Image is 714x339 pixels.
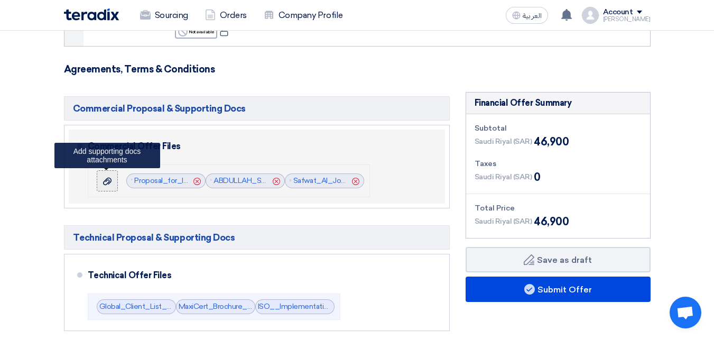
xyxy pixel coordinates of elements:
[475,158,642,169] div: Taxes
[99,302,250,311] a: Global_Client_List_FYR_1755166599023.pdf
[523,12,542,20] span: العربية
[88,134,432,159] div: Commercial Offer Files
[179,302,313,311] a: MaxiCert_Brochure_1755166605324.pdf
[534,169,541,185] span: 0
[475,203,642,214] div: Total Price
[54,143,160,168] div: Add supporting docs attachments
[466,277,651,302] button: Submit Offer
[134,176,400,185] a: Proposal_for_ISO__Onsite__Cenomi_Centers_KSA_Ref_1755159259499.pdf
[64,63,651,75] h3: Agreements, Terms & Conditions
[475,171,532,182] span: Saudi Riyal (SAR)
[475,123,642,134] div: Subtotal
[534,134,569,150] span: 46,900
[670,297,701,328] a: Open chat
[603,8,633,17] div: Account
[64,96,450,121] h5: Commercial Proposal & Supporting Docs
[255,4,351,27] a: Company Profile
[582,7,599,24] img: profile_test.png
[475,216,532,227] span: Saudi Riyal (SAR)
[293,176,523,185] a: Safwat_Al_Jouf_Agriculture_Company__ISO__1755166636924.pdf
[506,7,548,24] button: العربية
[466,247,651,272] button: Save as draft
[175,25,217,39] div: Not available
[214,176,498,185] a: ABDULLAH_SALEH_AL_BILAL_TRADING_COMPANY_ISO____1755166636525.pdf
[197,4,255,27] a: Orders
[258,302,460,311] a: ISO__Implementation_Roadmap_OBS_1755166664380.pdf
[64,225,450,250] h5: Technical Proposal & Supporting Docs
[475,136,532,147] span: Saudi Riyal (SAR)
[88,263,432,288] div: Technical Offer Files
[132,4,197,27] a: Sourcing
[475,97,572,109] div: Financial Offer Summary
[64,8,119,21] img: Teradix logo
[534,214,569,230] span: 46,900
[603,16,651,22] div: [PERSON_NAME]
